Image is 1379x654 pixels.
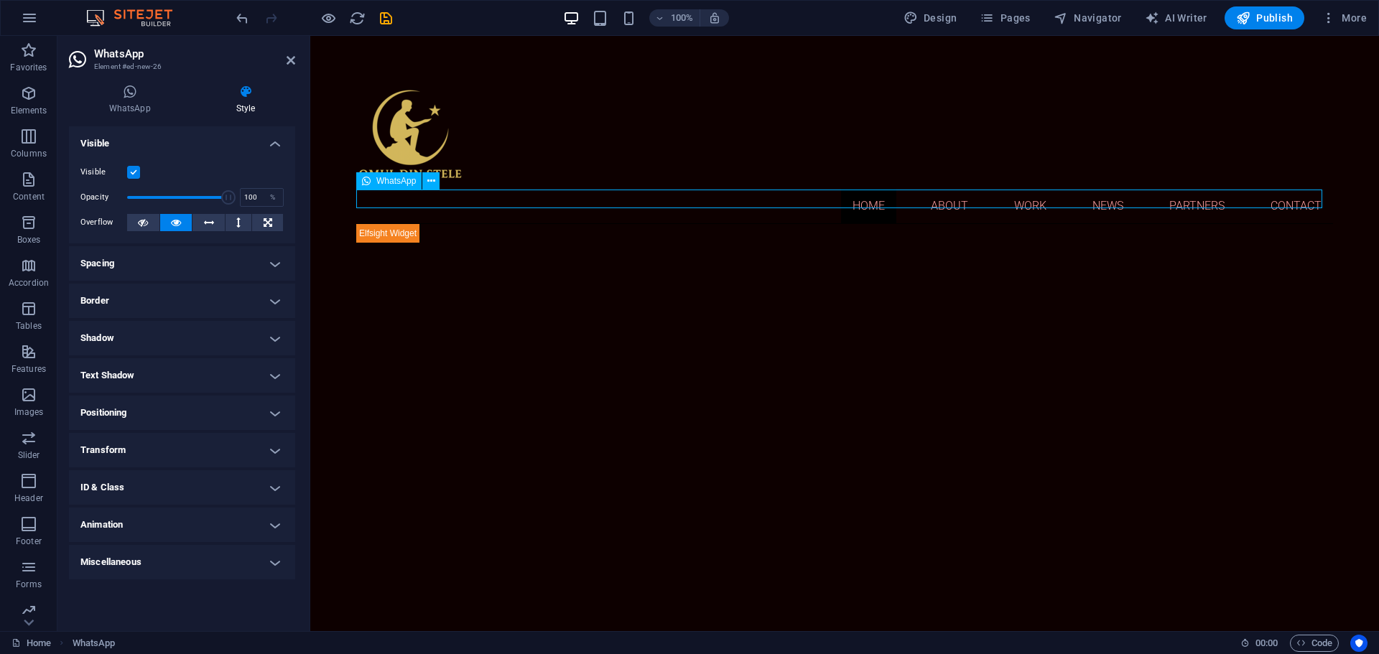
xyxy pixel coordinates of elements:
[980,11,1030,25] span: Pages
[69,85,196,115] h4: WhatsApp
[898,6,963,29] div: Design (Ctrl+Alt+Y)
[73,635,116,652] nav: breadcrumb
[378,10,394,27] i: Save (Ctrl+S)
[69,545,295,579] h4: Miscellaneous
[9,277,49,289] p: Accordion
[1048,6,1128,29] button: Navigator
[69,246,295,281] h4: Spacing
[14,492,43,504] p: Header
[1054,11,1122,25] span: Navigator
[708,11,721,24] i: On resize automatically adjust zoom level to fit chosen device.
[11,105,47,116] p: Elements
[11,635,51,652] a: Click to cancel selection. Double-click to open Pages
[69,321,295,355] h4: Shadow
[69,284,295,318] h4: Border
[1350,635,1368,652] button: Usercentrics
[196,85,295,115] h4: Style
[80,193,127,201] label: Opacity
[1255,635,1278,652] span: 00 00
[1236,11,1293,25] span: Publish
[1240,635,1278,652] h6: Session time
[1266,637,1268,648] span: :
[17,234,41,246] p: Boxes
[233,9,251,27] button: undo
[83,9,190,27] img: Editor Logo
[1316,6,1373,29] button: More
[69,396,295,430] h4: Positioning
[18,449,40,461] p: Slider
[94,47,295,60] h2: WhatsApp
[94,60,266,73] h3: Element #ed-new-26
[1225,6,1304,29] button: Publish
[69,358,295,393] h4: Text Shadow
[69,508,295,542] h4: Animation
[69,470,295,505] h4: ID & Class
[649,9,700,27] button: 100%
[14,406,44,418] p: Images
[377,9,394,27] button: save
[671,9,694,27] h6: 100%
[1322,11,1367,25] span: More
[16,320,42,332] p: Tables
[898,6,963,29] button: Design
[263,189,283,206] div: %
[1290,635,1339,652] button: Code
[80,164,127,181] label: Visible
[348,9,366,27] button: reload
[10,62,47,73] p: Favorites
[1296,635,1332,652] span: Code
[1139,6,1213,29] button: AI Writer
[1145,11,1207,25] span: AI Writer
[234,10,251,27] i: Undo: Add element (Ctrl+Z)
[376,177,416,185] span: WhatsApp
[16,536,42,547] p: Footer
[69,433,295,467] h4: Transform
[904,11,957,25] span: Design
[69,126,295,152] h4: Visible
[80,214,127,231] label: Overflow
[13,191,45,202] p: Content
[16,579,42,590] p: Forms
[11,363,46,375] p: Features
[974,6,1036,29] button: Pages
[73,635,116,652] span: Click to select. Double-click to edit
[11,148,47,159] p: Columns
